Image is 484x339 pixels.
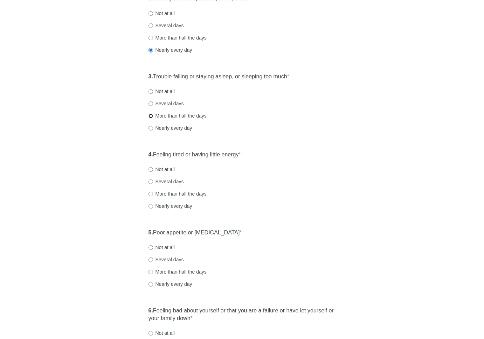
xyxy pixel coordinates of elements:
[148,167,153,172] input: Not at all
[148,48,153,52] input: Nearly every day
[148,88,175,95] label: Not at all
[148,256,184,263] label: Several days
[148,257,153,262] input: Several days
[148,270,153,274] input: More than half the days
[148,11,153,16] input: Not at all
[148,112,207,119] label: More than half the days
[148,330,175,337] label: Not at all
[148,178,184,185] label: Several days
[148,73,289,81] label: Trouble falling or staying asleep, or sleeping too much
[148,204,153,209] input: Nearly every day
[148,125,192,132] label: Nearly every day
[148,47,192,54] label: Nearly every day
[148,244,175,251] label: Not at all
[148,166,175,173] label: Not at all
[148,179,153,184] input: Several days
[148,151,241,159] label: Feeling tired or having little energy
[148,36,153,40] input: More than half the days
[148,331,153,336] input: Not at all
[148,203,192,210] label: Nearly every day
[148,10,175,17] label: Not at all
[148,245,153,250] input: Not at all
[148,307,336,323] label: Feeling bad about yourself or that you are a failure or have let yourself or your family down
[148,23,153,28] input: Several days
[148,268,207,275] label: More than half the days
[148,192,153,196] input: More than half the days
[148,22,184,29] label: Several days
[148,281,192,288] label: Nearly every day
[148,308,153,313] strong: 6.
[148,89,153,94] input: Not at all
[148,126,153,130] input: Nearly every day
[148,34,207,41] label: More than half the days
[148,73,153,79] strong: 3.
[148,190,207,197] label: More than half the days
[148,282,153,287] input: Nearly every day
[148,229,242,237] label: Poor appetite or [MEDICAL_DATA]
[148,229,153,235] strong: 5.
[148,114,153,118] input: More than half the days
[148,151,153,157] strong: 4.
[148,101,153,106] input: Several days
[148,100,184,107] label: Several days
